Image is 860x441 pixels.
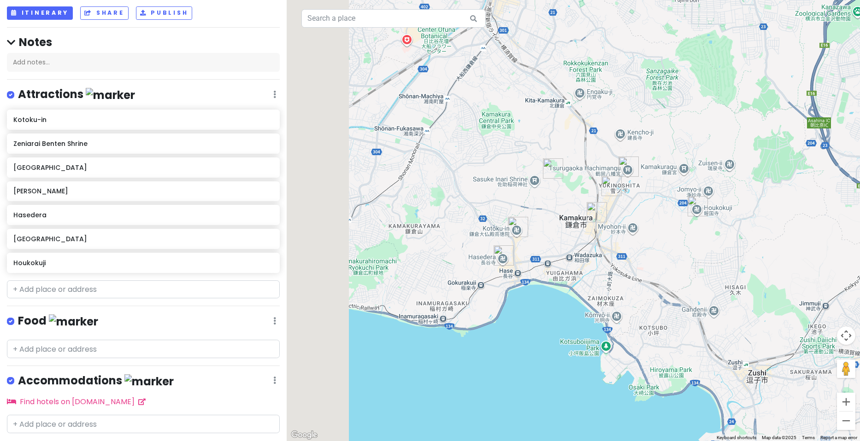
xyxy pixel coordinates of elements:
[7,280,280,299] input: + Add place or address
[13,235,273,243] h6: [GEOGRAPHIC_DATA]
[49,314,98,329] img: marker
[7,6,73,20] button: Itinerary
[837,326,855,345] button: Map camera controls
[587,202,607,222] div: Kamakura Station
[124,374,174,389] img: marker
[820,435,857,440] a: Report a map error
[13,187,273,195] h6: [PERSON_NAME]
[13,259,273,267] h6: Houkokuji
[13,139,273,148] h6: Zeniarai Benten Shrine
[762,435,796,440] span: Map data ©2025
[7,53,280,72] div: Add notes...
[136,6,193,20] button: Publish
[508,217,528,237] div: Kotoku-in
[7,340,280,358] input: + Add place or address
[618,157,639,177] div: Tsurugaoka Hachimangu
[7,415,280,433] input: + Add place or address
[18,313,98,329] h4: Food
[86,88,135,102] img: marker
[802,435,815,440] a: Terms (opens in new tab)
[301,9,486,28] input: Search a place
[289,429,319,441] a: Open this area in Google Maps (opens a new window)
[837,412,855,430] button: Zoom out
[289,429,319,441] img: Google
[13,116,273,124] h6: Kotoku-in
[837,393,855,411] button: Zoom in
[543,158,563,179] div: Zeniarai Benten Shrine
[18,87,135,102] h4: Attractions
[688,196,708,216] div: Houkokuji
[717,435,756,441] button: Keyboard shortcuts
[13,211,273,219] h6: Hasedera
[837,360,855,378] button: Drag Pegman onto the map to open Street View
[80,6,128,20] button: Share
[601,176,622,196] div: Komachi Street
[494,245,514,266] div: Hasedera
[7,35,280,49] h4: Notes
[7,396,146,407] a: Find hotels on [DOMAIN_NAME]
[18,373,174,389] h4: Accommodations
[13,163,273,172] h6: [GEOGRAPHIC_DATA]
